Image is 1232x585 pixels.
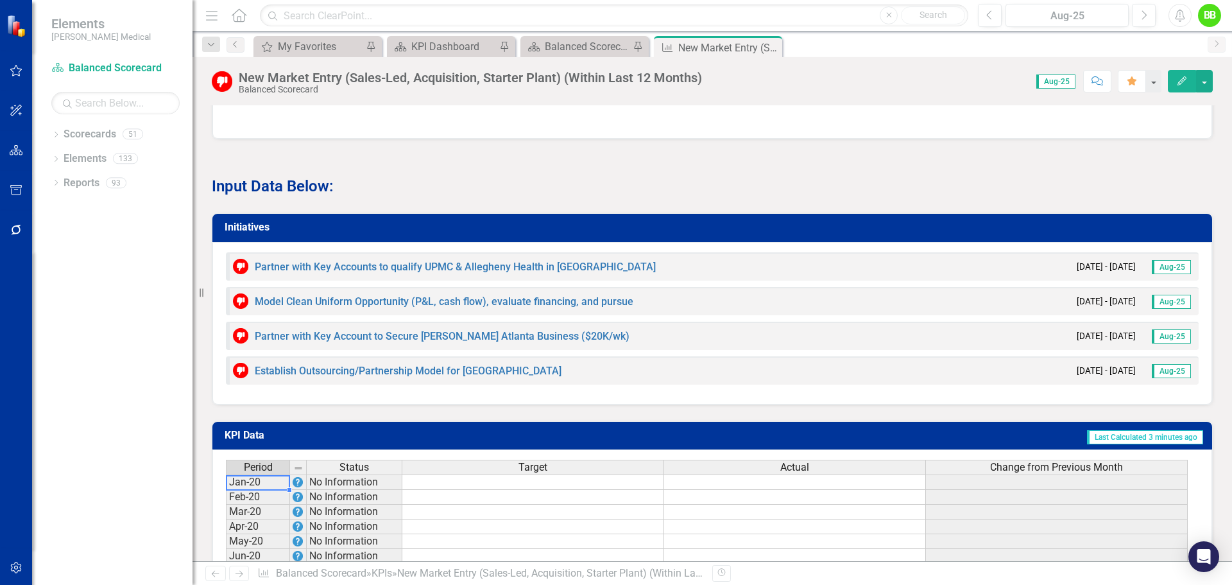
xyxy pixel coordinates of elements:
td: Apr-20 [226,520,290,534]
td: Jun-20 [226,549,290,564]
td: No Information [307,475,402,490]
span: Aug-25 [1036,74,1075,89]
div: » » [257,566,703,581]
a: Partner with Key Account to Secure [PERSON_NAME] Atlanta Business ($20K/wk) [255,330,629,342]
img: EPrye+mTK9pvt+TU27aWpTKctATH3YPfOpp6JwpcOnVRu8ICjoSzQQ4ga9ifFOM3l6IArfXMrAt88bUovrqVHL8P7rjhUPFG0... [293,521,303,532]
img: EPrye+mTK9pvt+TU27aWpTKctATH3YPfOpp6JwpcOnVRu8ICjoSzQQ4ga9ifFOM3l6IArfXMrAt88bUovrqVHL8P7rjhUPFG0... [293,477,303,487]
button: Aug-25 [1005,4,1129,27]
a: KPI Dashboard [390,39,496,55]
img: Below Target [233,293,248,309]
span: Actual [780,462,809,473]
div: New Market Entry (Sales-Led, Acquisition, Starter Plant) (Within Last 12 Months) [239,71,702,85]
td: Mar-20 [226,505,290,520]
span: Period [244,462,273,473]
a: Balanced Scorecard [51,61,180,76]
span: Change from Previous Month [990,462,1123,473]
small: [DATE] - [DATE] [1077,330,1136,342]
a: Model Clean Uniform Opportunity (P&L, cash flow), evaluate financing, and pursue [255,295,633,308]
h3: Initiatives [225,222,1204,233]
span: Aug-25 [1152,295,1191,309]
a: Establish Outsourcing/Partnership Model for [GEOGRAPHIC_DATA] [255,365,561,377]
div: New Market Entry (Sales-Led, Acquisition, Starter Plant) (Within Last 12 Months) [678,40,779,56]
small: [DATE] - [DATE] [1077,261,1136,273]
img: EPrye+mTK9pvt+TU27aWpTKctATH3YPfOpp6JwpcOnVRu8ICjoSzQQ4ga9ifFOM3l6IArfXMrAt88bUovrqVHL8P7rjhUPFG0... [293,536,303,546]
td: No Information [307,490,402,505]
a: Elements [64,152,107,166]
div: Open Intercom Messenger [1188,541,1219,572]
div: KPI Dashboard [411,39,496,55]
div: Balanced Scorecard [239,85,702,94]
a: Balanced Scorecard Welcome Page [524,39,629,55]
img: Below Target [233,328,248,344]
button: BB [1198,4,1221,27]
div: New Market Entry (Sales-Led, Acquisition, Starter Plant) (Within Last 12 Months) [397,567,759,579]
div: Aug-25 [1010,8,1124,24]
td: No Information [307,505,402,520]
strong: Input Data Below: [212,177,334,195]
div: Balanced Scorecard Welcome Page [545,39,629,55]
span: Status [339,462,369,473]
td: No Information [307,520,402,534]
td: No Information [307,549,402,564]
a: KPIs [372,567,392,579]
td: Jan-20 [226,475,290,490]
a: Reports [64,176,99,191]
small: [DATE] - [DATE] [1077,365,1136,377]
div: My Favorites [278,39,363,55]
td: Feb-20 [226,490,290,505]
input: Search ClearPoint... [260,4,968,27]
span: Aug-25 [1152,364,1191,378]
span: Last Calculated 3 minutes ago [1087,430,1203,444]
span: Aug-25 [1152,260,1191,274]
span: Elements [51,16,151,31]
small: [PERSON_NAME] Medical [51,31,151,42]
div: 93 [106,177,126,188]
img: Below Target [212,71,232,92]
h3: KPI Data [225,430,472,441]
span: Search [920,10,947,20]
a: My Favorites [257,39,363,55]
a: Partner with Key Accounts to qualify UPMC & Allegheny Health in [GEOGRAPHIC_DATA] [255,261,656,273]
span: Aug-25 [1152,329,1191,344]
div: 133 [113,153,138,164]
img: EPrye+mTK9pvt+TU27aWpTKctATH3YPfOpp6JwpcOnVRu8ICjoSzQQ4ga9ifFOM3l6IArfXMrAt88bUovrqVHL8P7rjhUPFG0... [293,507,303,517]
img: EPrye+mTK9pvt+TU27aWpTKctATH3YPfOpp6JwpcOnVRu8ICjoSzQQ4ga9ifFOM3l6IArfXMrAt88bUovrqVHL8P7rjhUPFG0... [293,492,303,502]
div: 51 [123,129,143,140]
td: May-20 [226,534,290,549]
small: [DATE] - [DATE] [1077,295,1136,308]
img: ClearPoint Strategy [6,15,29,37]
a: Scorecards [64,127,116,142]
img: EPrye+mTK9pvt+TU27aWpTKctATH3YPfOpp6JwpcOnVRu8ICjoSzQQ4ga9ifFOM3l6IArfXMrAt88bUovrqVHL8P7rjhUPFG0... [293,551,303,561]
img: Below Target [233,363,248,378]
button: Search [901,6,965,24]
img: 8DAGhfEEPCf229AAAAAElFTkSuQmCC [293,463,304,473]
img: Below Target [233,259,248,274]
td: No Information [307,534,402,549]
span: Target [518,462,547,473]
a: Balanced Scorecard [276,567,366,579]
input: Search Below... [51,92,180,114]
